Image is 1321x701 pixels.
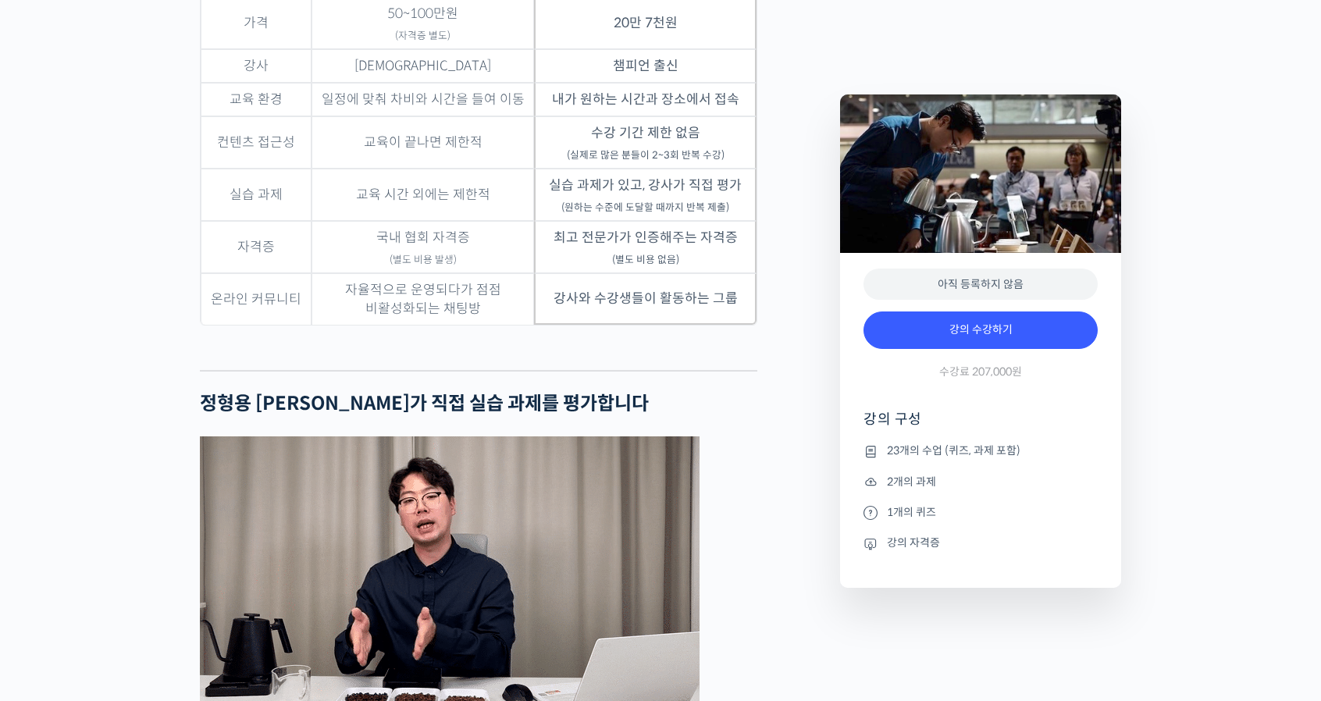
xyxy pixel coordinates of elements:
li: 강의 자격증 [863,534,1098,553]
td: 국내 협회 자격증 [312,221,534,273]
td: 내가 원하는 시간과 장소에서 접속 [534,83,757,116]
sub: (자격증 별도) [395,30,450,42]
td: 챔피언 출신 [534,49,757,83]
a: 대화 [103,495,201,534]
a: 설정 [201,495,300,534]
td: 컨텐츠 접근성 [201,116,312,169]
td: 자격증 [201,221,312,273]
td: 실습 과제 [201,169,312,221]
td: 교육이 끝나면 제한적 [312,116,534,169]
span: 수강료 207,000원 [939,365,1022,379]
span: 설정 [241,518,260,531]
td: 자율적으로 운영되다가 점점 비활성화되는 채팅방 [312,273,534,325]
strong: 정형용 [PERSON_NAME]가 직접 실습 과제를 평가합니다 [200,392,649,415]
h4: 강의 구성 [863,410,1098,441]
span: 홈 [49,518,59,531]
td: 일정에 맞춰 차비와 시간을 들여 이동 [312,83,534,116]
td: 최고 전문가가 인증해주는 자격증 [534,221,757,273]
span: 대화 [143,519,162,532]
sub: (원하는 수준에 도달할 때까지 반복 제출) [561,201,729,214]
td: [DEMOGRAPHIC_DATA] [312,49,534,83]
td: 강사와 수강생들이 활동하는 그룹 [534,273,757,325]
li: 1개의 퀴즈 [863,503,1098,521]
sub: (별도 비용 발생) [390,254,457,266]
sub: (실제로 많은 분들이 2~3회 반복 수강) [567,149,725,162]
a: 홈 [5,495,103,534]
td: 강사 [201,49,312,83]
div: 아직 등록하지 않음 [863,269,1098,301]
td: 교육 환경 [201,83,312,116]
li: 2개의 과제 [863,472,1098,491]
a: 강의 수강하기 [863,311,1098,349]
td: 실습 과제가 있고, 강사가 직접 평가 [534,169,757,221]
td: 교육 시간 외에는 제한적 [312,169,534,221]
li: 23개의 수업 (퀴즈, 과제 포함) [863,442,1098,461]
sub: (별도 비용 없음) [612,254,679,266]
td: 온라인 커뮤니티 [201,273,312,325]
td: 수강 기간 제한 없음 [534,116,757,169]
